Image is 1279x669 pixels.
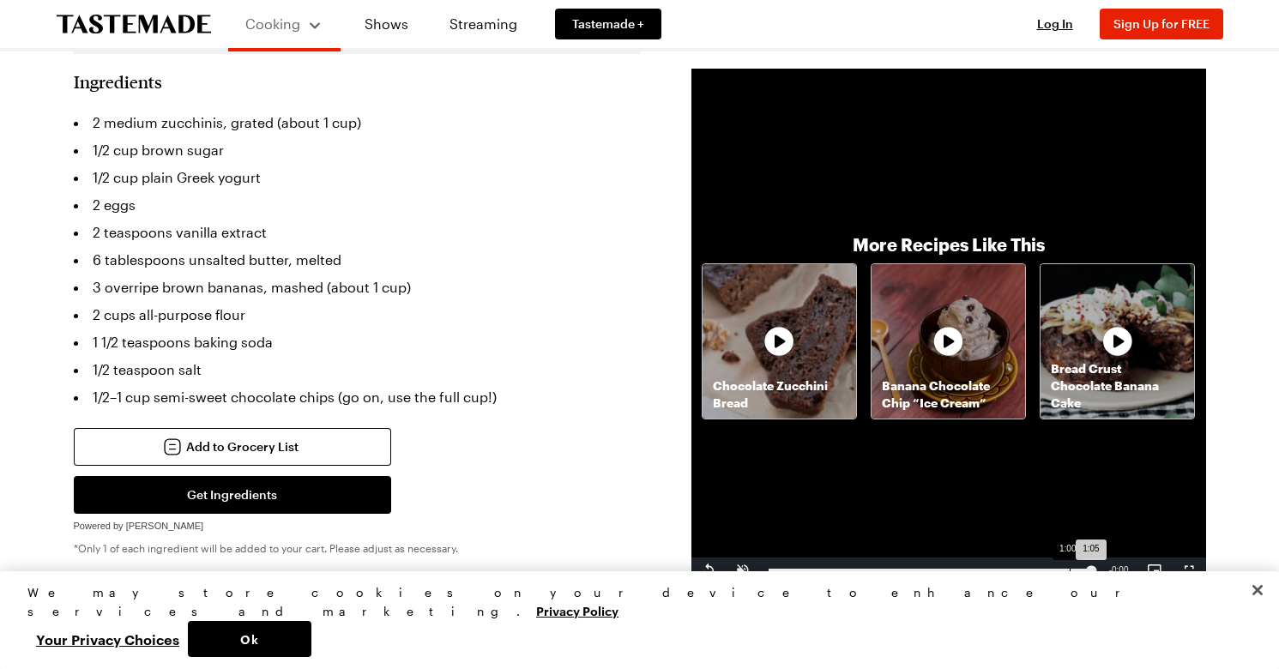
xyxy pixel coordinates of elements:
[1113,16,1210,31] span: Sign Up for FREE
[74,136,640,164] li: 1/2 cup brown sugar
[245,7,323,41] button: Cooking
[74,476,391,514] button: Get Ingredients
[74,164,640,191] li: 1/2 cup plain Greek yogurt
[691,557,726,583] button: Replay
[74,521,204,531] span: Powered by [PERSON_NAME]
[27,583,1237,621] div: We may store cookies on your device to enhance our services and marketing.
[1040,263,1195,419] a: Bread Crust Chocolate Banana CakeRecipe image thumbnail
[769,569,1092,573] div: Progress Bar
[74,191,640,219] li: 2 eggs
[726,557,760,583] button: Unmute
[1239,571,1276,609] button: Close
[1112,565,1128,575] span: 0:00
[871,263,1026,419] a: Banana Chocolate Chip “Ice Cream”Recipe image thumbnail
[74,383,640,411] li: 1/2–1 cup semi-sweet chocolate chips (go on, use the full cup!)
[27,621,188,657] button: Your Privacy Choices
[872,377,1025,412] p: Banana Chocolate Chip “Ice Cream”
[74,246,640,274] li: 6 tablespoons unsalted butter, melted
[74,515,204,532] a: Powered by [PERSON_NAME]
[1109,565,1112,575] span: -
[186,438,299,455] span: Add to Grocery List
[572,15,644,33] span: Tastemade +
[1041,360,1194,412] p: Bread Crust Chocolate Banana Cake
[74,71,162,92] h2: Ingredients
[74,328,640,356] li: 1 1/2 teaspoons baking soda
[853,232,1045,256] p: More Recipes Like This
[74,541,640,555] p: *Only 1 of each ingredient will be added to your cart. Please adjust as necessary.
[57,15,211,34] a: To Tastemade Home Page
[555,9,661,39] a: Tastemade +
[536,602,618,618] a: More information about your privacy, opens in a new tab
[1021,15,1089,33] button: Log In
[1037,16,1073,31] span: Log In
[703,377,856,412] p: Chocolate Zucchini Bread
[1100,9,1223,39] button: Sign Up for FREE
[1137,557,1172,583] button: Picture-in-Picture
[702,263,857,419] a: Chocolate Zucchini BreadRecipe image thumbnail
[74,219,640,246] li: 2 teaspoons vanilla extract
[74,356,640,383] li: 1/2 teaspoon salt
[74,301,640,328] li: 2 cups all-purpose flour
[188,621,311,657] button: Ok
[245,15,300,32] span: Cooking
[27,583,1237,657] div: Privacy
[74,109,640,136] li: 2 medium zucchinis, grated (about 1 cup)
[74,428,391,466] button: Add to Grocery List
[74,274,640,301] li: 3 overripe brown bananas, mashed (about 1 cup)
[1172,557,1206,583] button: Fullscreen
